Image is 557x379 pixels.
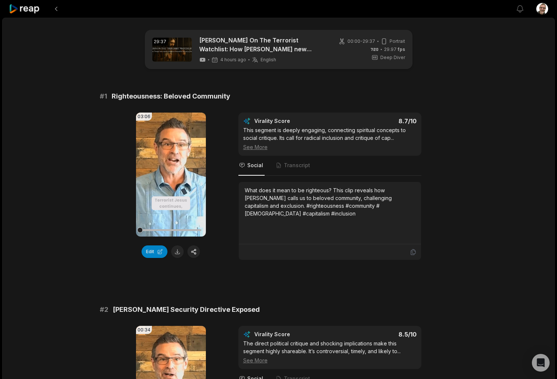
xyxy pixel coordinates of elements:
[220,57,246,63] span: 4 hours ago
[142,245,167,258] button: Edit
[247,162,263,169] span: Social
[337,331,417,338] div: 8.5 /10
[113,304,260,315] span: [PERSON_NAME] Security Directive Exposed
[243,340,417,364] div: The direct political critique and shocking implications make this segment highly shareable. It’s ...
[238,156,421,176] nav: Tabs
[384,46,405,53] span: 29.97
[390,38,405,45] span: Portrait
[243,143,417,151] div: See More
[243,356,417,364] div: See More
[112,91,230,101] span: Righteousness: Beloved Community
[532,354,550,372] div: Open Intercom Messenger
[245,186,415,217] div: What does it mean to be righteous? This clip reveals how [PERSON_NAME] calls us to beloved commun...
[254,331,334,338] div: Virality Score
[284,162,310,169] span: Transcript
[100,304,108,315] span: # 2
[243,126,417,151] div: This segment is deeply engaging, connecting spiritual concepts to social critique. Its call for r...
[337,117,417,125] div: 8.7 /10
[261,57,276,63] span: English
[398,46,405,52] span: fps
[100,91,107,101] span: # 1
[199,36,327,54] a: [PERSON_NAME] On The Terrorist Watchlist: How [PERSON_NAME] new security directive criminalizes t...
[136,113,206,237] video: Your browser does not support mp4 format.
[347,38,375,45] span: 00:00 - 29:37
[380,54,405,61] span: Deep Diver
[254,117,334,125] div: Virality Score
